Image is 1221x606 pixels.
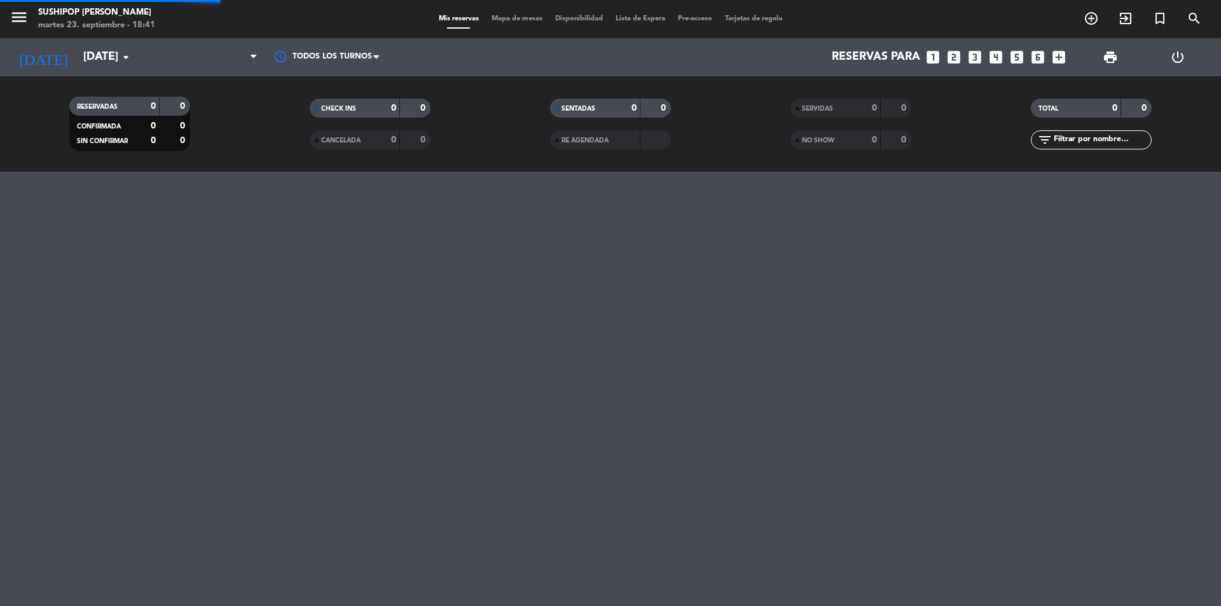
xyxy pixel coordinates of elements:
strong: 0 [391,104,396,113]
strong: 0 [151,121,156,130]
span: Lista de Espera [609,15,672,22]
i: looks_two [946,49,962,65]
div: Sushipop [PERSON_NAME] [38,6,155,19]
i: looks_one [925,49,941,65]
strong: 0 [901,135,909,144]
span: Reservas para [832,51,920,64]
span: Pre-acceso [672,15,719,22]
i: looks_6 [1030,49,1046,65]
strong: 0 [631,104,637,113]
span: RE AGENDADA [562,137,609,144]
span: RESERVADAS [77,104,118,110]
span: SIN CONFIRMAR [77,138,128,144]
span: SENTADAS [562,106,595,112]
span: Mapa de mesas [485,15,549,22]
div: LOG OUT [1144,38,1211,76]
strong: 0 [901,104,909,113]
strong: 0 [661,104,668,113]
strong: 0 [872,135,877,144]
i: power_settings_new [1170,50,1185,65]
strong: 0 [151,136,156,145]
strong: 0 [151,102,156,111]
span: CONFIRMADA [77,123,121,130]
strong: 0 [1112,104,1117,113]
i: arrow_drop_down [118,50,134,65]
button: menu [10,8,29,31]
strong: 0 [420,135,428,144]
div: martes 23. septiembre - 18:41 [38,19,155,32]
span: Disponibilidad [549,15,609,22]
span: TOTAL [1038,106,1058,112]
strong: 0 [391,135,396,144]
i: add_circle_outline [1084,11,1099,26]
i: filter_list [1037,132,1052,148]
strong: 0 [180,136,188,145]
i: menu [10,8,29,27]
span: print [1103,50,1118,65]
i: add_box [1051,49,1067,65]
strong: 0 [1142,104,1149,113]
span: CANCELADA [321,137,361,144]
strong: 0 [420,104,428,113]
input: Filtrar por nombre... [1052,133,1151,147]
i: [DATE] [10,43,77,71]
span: SERVIDAS [802,106,833,112]
span: NO SHOW [802,137,834,144]
i: exit_to_app [1118,11,1133,26]
i: looks_4 [988,49,1004,65]
i: looks_5 [1009,49,1025,65]
i: search [1187,11,1202,26]
span: Tarjetas de regalo [719,15,789,22]
strong: 0 [180,102,188,111]
strong: 0 [180,121,188,130]
i: looks_3 [967,49,983,65]
i: turned_in_not [1152,11,1168,26]
span: Mis reservas [432,15,485,22]
span: CHECK INS [321,106,356,112]
strong: 0 [872,104,877,113]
